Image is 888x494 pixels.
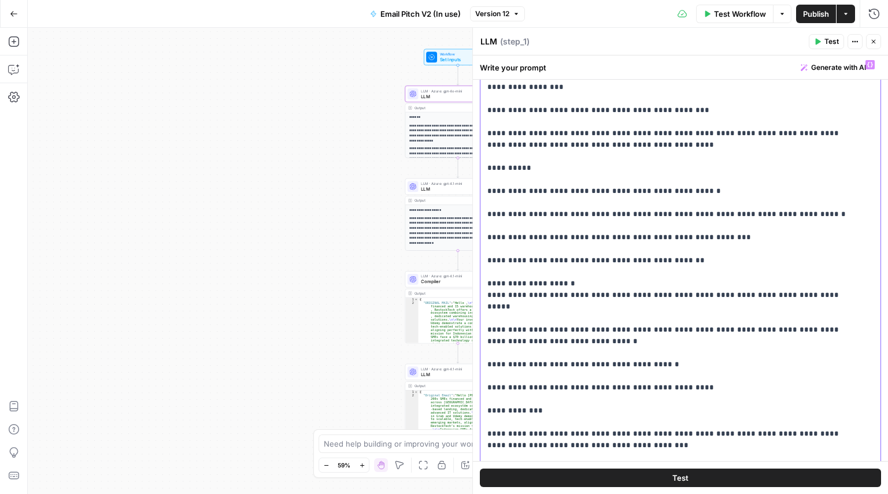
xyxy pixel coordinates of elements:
[421,278,492,285] span: Compiler
[480,36,497,47] textarea: LLM
[824,36,839,47] span: Test
[421,93,493,100] span: LLM
[811,62,866,73] span: Generate with AI
[421,181,492,186] span: LLM · Azure: gpt-4.1-mini
[421,88,493,94] span: LLM · Azure: gpt-4o-mini
[457,251,459,270] g: Edge from step_3 to step_5
[405,393,418,472] div: 2
[470,6,525,21] button: Version 12
[457,343,459,363] g: Edge from step_5 to step_12
[421,366,490,372] span: LLM · Azure: gpt-4.1-mini
[380,8,461,20] span: Email Pitch V2 (In use)
[405,301,418,380] div: 2
[473,55,888,79] div: Write your prompt
[500,36,530,47] span: ( step_1 )
[363,5,468,23] button: Email Pitch V2 (In use)
[415,383,492,388] div: Output
[696,5,773,23] button: Test Workflow
[421,185,492,192] span: LLM
[440,51,473,57] span: Workflow
[421,273,492,278] span: LLM · Azure: gpt-4.1-mini
[405,391,418,394] div: 1
[415,298,418,301] span: Toggle code folding, rows 1 through 4
[714,8,766,20] span: Test Workflow
[796,5,836,23] button: Publish
[672,472,689,484] span: Test
[415,391,418,394] span: Toggle code folding, rows 1 through 4
[440,56,473,63] span: Set Inputs
[475,9,509,19] span: Version 12
[415,105,492,110] div: Output
[405,271,511,343] div: LLM · Azure: gpt-4.1-miniCompilerStep 5Output{ "ORIGINAL MAIL":"Hello ,\n\nWith 200+ SMEs finance...
[457,65,459,85] g: Edge from start to step_1
[809,34,844,49] button: Test
[405,49,511,65] div: WorkflowSet InputsInputs
[415,291,492,296] div: Output
[457,158,459,177] g: Edge from step_1 to step_3
[480,469,881,487] button: Test
[415,198,492,203] div: Output
[796,60,881,75] button: Generate with AI
[405,298,418,301] div: 1
[338,460,350,470] span: 59%
[405,364,511,436] div: LLM · Azure: gpt-4.1-miniLLMStep 12Output{ "Original Email":"Hello [PERSON_NAME],\n\nWith 200+ SM...
[421,371,490,378] span: LLM
[803,8,829,20] span: Publish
